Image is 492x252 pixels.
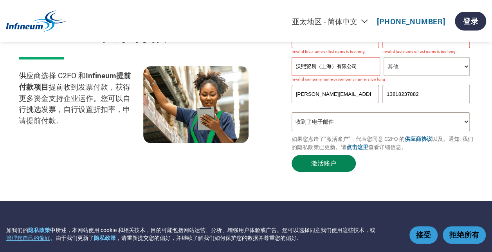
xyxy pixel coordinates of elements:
button: 拒绝所有 [443,226,486,244]
input: 供应商名称* [292,57,380,76]
img: Infineum [6,11,66,32]
a: 点击这里 [346,143,368,151]
a: [PHONE_NUMBER] [377,16,445,26]
div: Invalid first name or first name is too long [292,49,379,54]
div: 如我们的 中所述，本网站使用 cookie 和相关技术，目的可能包括网站运营、分析、增强用户体验或广告。您可以选择同意我们使用这些技术，或 。由于我们更新了 ，请重新提交您的偏好，并继续了解我们... [6,226,384,242]
select: Title/Role [384,57,470,76]
p: 供应商选择 C2FO 和 提前收到发票付款，获得更多资金支持企业运作。您可以自行挑选发票，自行设置折扣率，申请提前付款。 [19,70,143,126]
strong: Infineum提前付款项目 [19,70,131,92]
input: 电话号码* [382,85,470,103]
a: 供应商协议 [405,135,432,142]
button: 激活账户 [292,155,356,172]
button: 接受 [409,226,438,244]
button: 管理您自己的偏好 [6,234,50,242]
p: 如果您点击了"激活账户"，代表您同意 C2FO 的 以及。通知: 我们的隐私政策已更新。请 查看详细信息。 [292,135,473,151]
div: Inavlid Phone Number [382,104,470,109]
div: Invalid company name or company name is too long [292,77,470,82]
a: 隐私政策 [94,234,116,241]
img: supply chain worker [143,66,249,143]
a: 登录 [455,12,486,31]
div: Invalid last name or last name is too long [382,49,470,54]
div: Inavlid Email Address [292,104,379,109]
input: Invalid Email format [292,85,379,103]
a: 隐私政策 [28,226,50,234]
